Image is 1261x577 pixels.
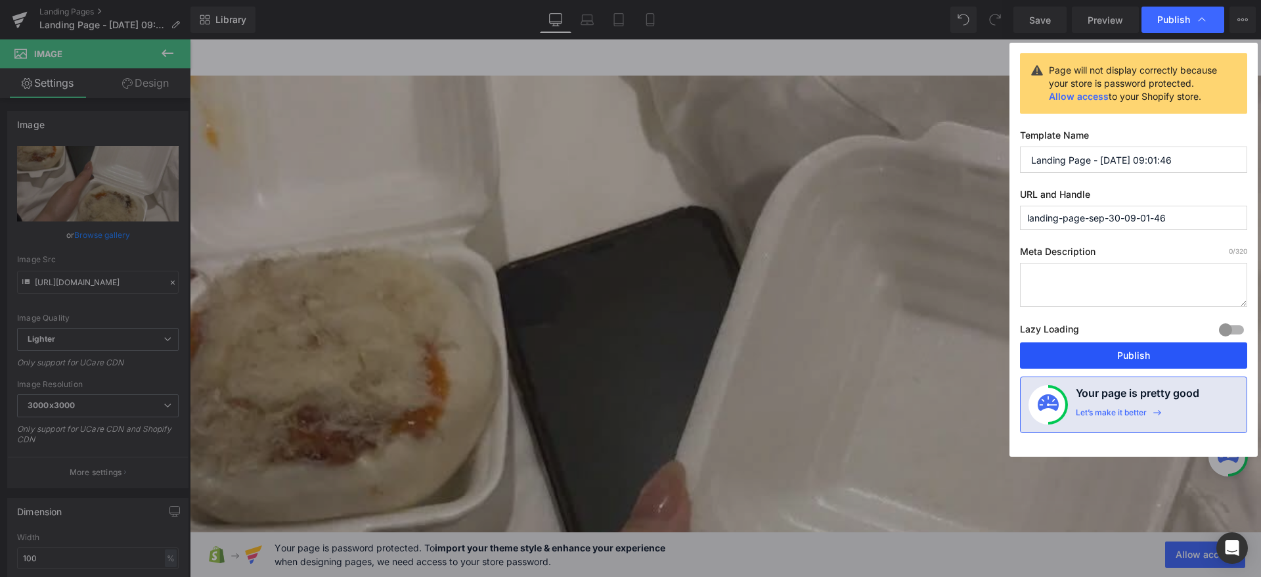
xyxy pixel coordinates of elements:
span: 0 [1229,247,1233,255]
h4: Your page is pretty good [1076,385,1199,407]
label: Lazy Loading [1020,321,1079,342]
div: Page will not display correctly because your store is password protected. to your Shopify store. [1049,64,1222,103]
span: Publish [1157,14,1190,26]
label: Template Name [1020,129,1247,147]
label: Meta Description [1020,246,1247,263]
a: Allow access [1049,91,1109,102]
img: onboarding-status.svg [1038,394,1059,415]
button: Publish [1020,342,1247,369]
div: Let’s make it better [1076,407,1147,425]
div: Open Intercom Messenger [1216,532,1248,564]
span: /320 [1229,247,1247,255]
label: URL and Handle [1020,189,1247,206]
